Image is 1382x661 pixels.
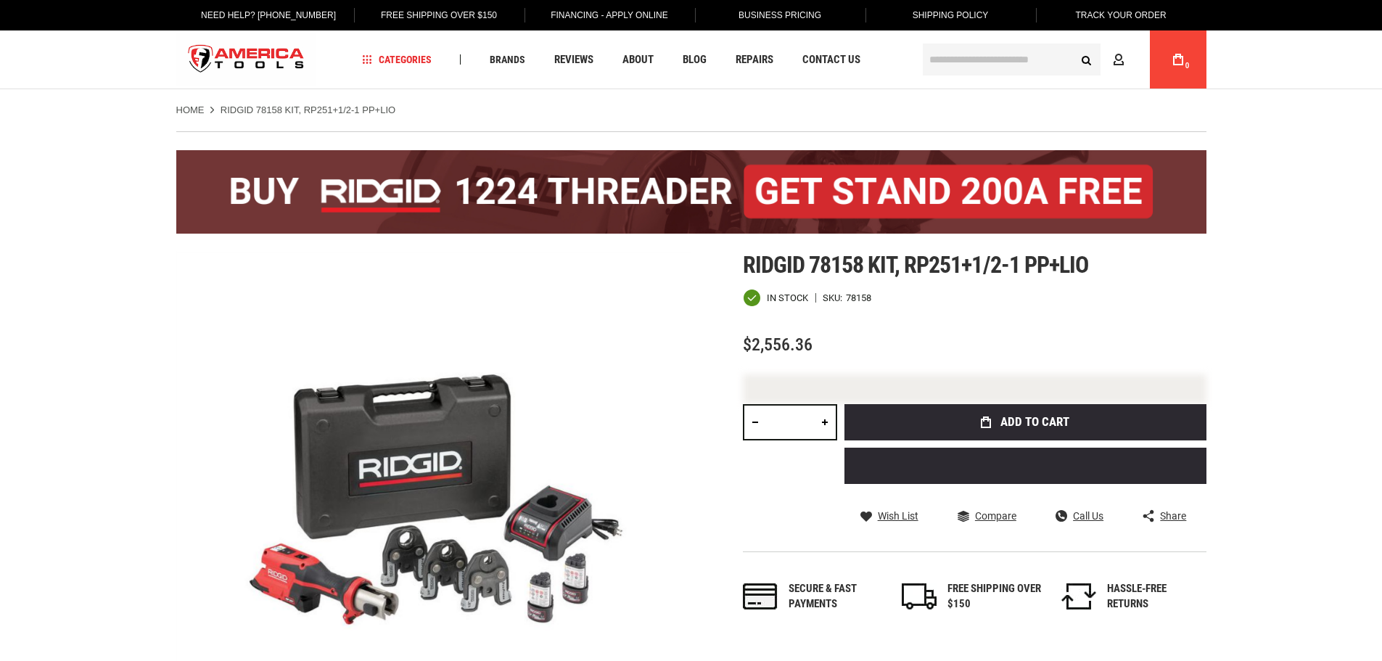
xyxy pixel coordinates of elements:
div: Secure & fast payments [789,581,883,612]
a: About [616,50,660,70]
a: 0 [1164,30,1192,89]
span: Share [1160,511,1186,521]
span: Ridgid 78158 kit, rp251+1/2-1 pp+lio [743,251,1088,279]
img: payments [743,583,778,609]
span: Call Us [1073,511,1103,521]
span: Compare [975,511,1016,521]
span: Shipping Policy [913,10,989,20]
a: Reviews [548,50,600,70]
span: Reviews [554,54,593,65]
a: Categories [355,50,438,70]
span: Contact Us [802,54,860,65]
a: Contact Us [796,50,867,70]
span: Brands [490,54,525,65]
span: $2,556.36 [743,334,813,355]
span: About [622,54,654,65]
img: shipping [902,583,937,609]
span: Categories [362,54,432,65]
a: store logo [176,33,317,87]
a: Compare [958,509,1016,522]
div: Availability [743,289,808,307]
button: Add to Cart [844,404,1206,440]
img: BOGO: Buy the RIDGID® 1224 Threader (26092), get the 92467 200A Stand FREE! [176,150,1206,234]
img: America Tools [176,33,317,87]
strong: RIDGID 78158 KIT, RP251+1/2-1 PP+LIO [221,104,395,115]
span: In stock [767,293,808,303]
strong: SKU [823,293,846,303]
a: Brands [483,50,532,70]
span: Repairs [736,54,773,65]
a: Home [176,104,205,117]
a: Call Us [1056,509,1103,522]
div: 78158 [846,293,871,303]
img: returns [1061,583,1096,609]
span: Blog [683,54,707,65]
div: FREE SHIPPING OVER $150 [947,581,1042,612]
span: Wish List [878,511,918,521]
button: Search [1073,46,1101,73]
div: HASSLE-FREE RETURNS [1107,581,1201,612]
span: 0 [1185,62,1190,70]
a: Repairs [729,50,780,70]
span: Add to Cart [1000,416,1069,428]
a: Blog [676,50,713,70]
a: Wish List [860,509,918,522]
